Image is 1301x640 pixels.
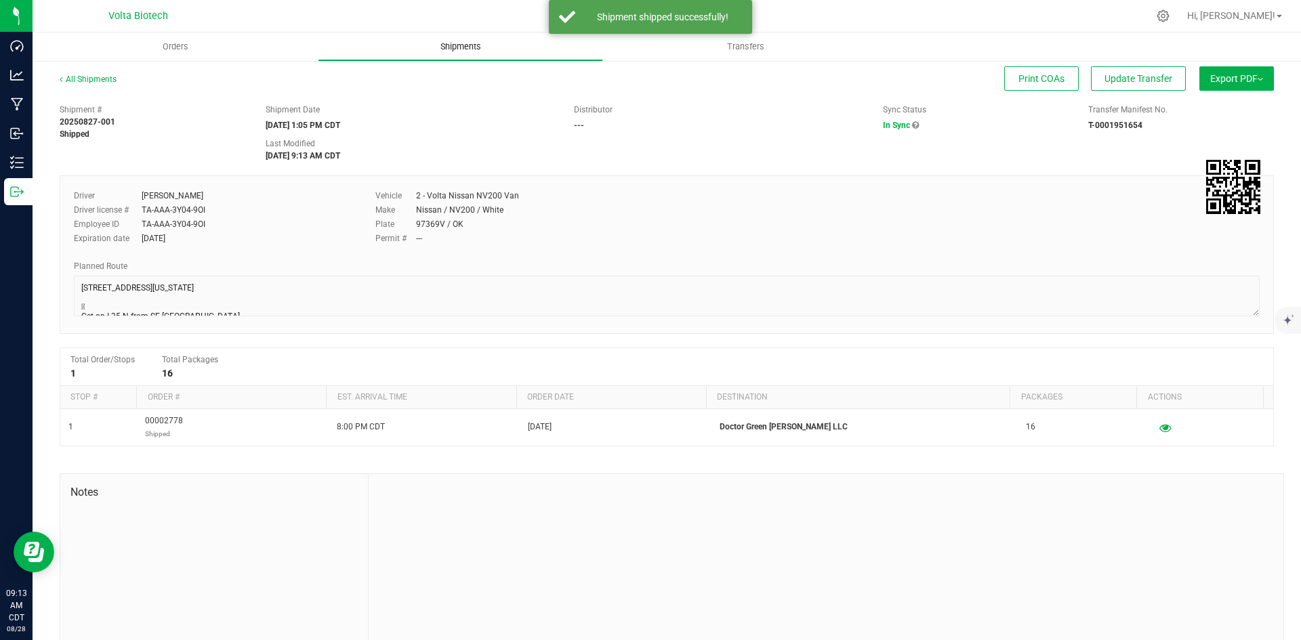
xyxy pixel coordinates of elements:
th: Order # [136,386,326,409]
inline-svg: Dashboard [10,39,24,53]
div: [PERSON_NAME] [142,190,203,202]
span: Volta Biotech [108,10,168,22]
label: Shipment Date [266,104,320,116]
button: Print COAs [1004,66,1079,91]
th: Packages [1010,386,1136,409]
strong: [DATE] 9:13 AM CDT [266,151,340,161]
span: Hi, [PERSON_NAME]! [1187,10,1275,21]
qrcode: 20250827-001 [1206,160,1260,214]
iframe: Resource center [14,532,54,572]
strong: [DATE] 1:05 PM CDT [266,121,340,130]
a: Shipments [318,33,603,61]
span: 8:00 PM CDT [337,421,385,433]
span: 1 [68,421,73,433]
p: 08/28 [6,624,26,634]
th: Stop # [60,386,136,409]
inline-svg: Analytics [10,68,24,82]
div: [DATE] [142,232,165,244]
label: Last Modified [266,137,315,150]
div: Shipment shipped successfully! [583,10,742,24]
strong: T-0001951654 [1088,121,1142,130]
div: 2 - Volta Nissan NV200 Van [416,190,519,202]
span: [DATE] [528,421,552,433]
span: Shipment # [60,104,245,116]
span: Transfers [709,41,783,53]
span: Planned Route [74,261,127,271]
span: Shipments [422,41,499,53]
label: Driver license # [74,204,142,216]
span: Orders [144,41,207,53]
span: Total Packages [162,355,218,364]
span: In Sync [883,121,910,130]
label: Plate [375,218,416,230]
div: TA-AAA-3Y04-9OI [142,218,205,230]
strong: 16 [162,368,173,379]
span: Update Transfer [1104,73,1172,84]
span: 00002778 [145,414,183,440]
a: All Shipments [60,74,117,84]
button: Export PDF [1199,66,1274,91]
p: Shipped [145,427,183,440]
label: Transfer Manifest No. [1088,104,1168,116]
span: 16 [1026,421,1035,433]
p: 09:13 AM CDT [6,587,26,624]
th: Order date [516,386,706,409]
label: Expiration date [74,232,142,244]
div: TA-AAA-3Y04-9OI [142,204,205,216]
strong: 20250827-001 [60,117,115,127]
div: 97369V / OK [416,218,463,230]
div: Nissan / NV200 / White [416,204,503,216]
img: Scan me! [1206,160,1260,214]
th: Actions [1136,386,1263,409]
inline-svg: Inbound [10,127,24,140]
a: Orders [33,33,318,61]
strong: 1 [70,368,76,379]
inline-svg: Outbound [10,185,24,198]
inline-svg: Manufacturing [10,98,24,111]
div: Manage settings [1155,9,1172,22]
p: Doctor Green [PERSON_NAME] LLC [720,421,1010,433]
span: Print COAs [1018,73,1065,84]
inline-svg: Inventory [10,156,24,169]
span: Total Order/Stops [70,355,135,364]
div: --- [416,232,422,244]
strong: Shipped [60,129,89,139]
button: Update Transfer [1091,66,1186,91]
label: Distributor [574,104,613,116]
label: Make [375,204,416,216]
th: Est. arrival time [326,386,516,409]
a: Transfers [603,33,888,61]
label: Vehicle [375,190,416,202]
th: Destination [706,386,1010,409]
span: Export PDF [1210,73,1263,84]
label: Driver [74,190,142,202]
label: Employee ID [74,218,142,230]
strong: --- [574,121,584,130]
span: Notes [70,484,358,500]
label: Sync Status [883,104,926,116]
label: Permit # [375,232,416,244]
